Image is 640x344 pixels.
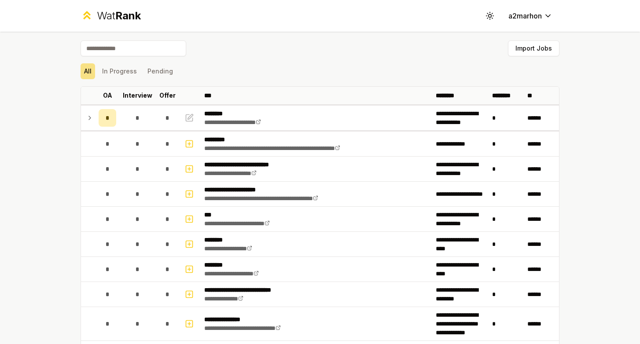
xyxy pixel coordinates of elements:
p: OA [103,91,112,100]
button: Pending [144,63,177,79]
button: All [81,63,95,79]
span: Rank [115,9,141,22]
button: a2marhon [501,8,559,24]
a: WatRank [81,9,141,23]
button: Import Jobs [508,40,559,56]
div: Wat [97,9,141,23]
p: Interview [123,91,152,100]
p: Offer [159,91,176,100]
button: In Progress [99,63,140,79]
span: a2marhon [508,11,542,21]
